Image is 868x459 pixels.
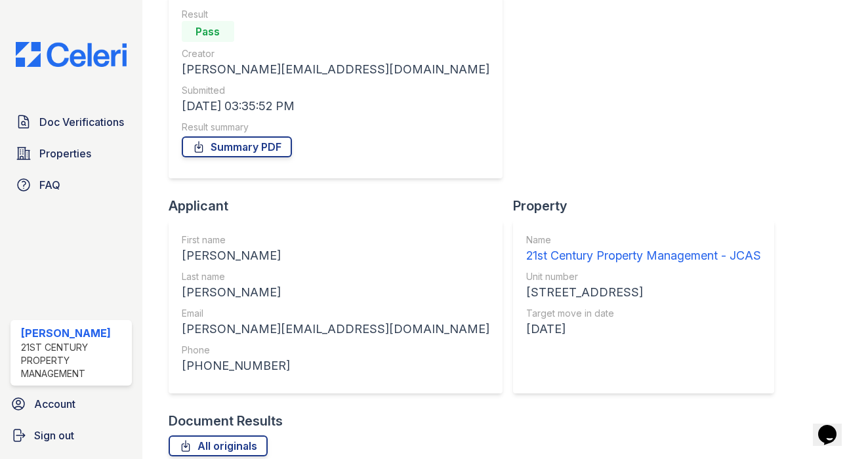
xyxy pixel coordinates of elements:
div: Pass [182,21,234,42]
div: Result summary [182,121,489,134]
div: Applicant [169,197,513,215]
a: Properties [10,140,132,167]
div: Result [182,8,489,21]
a: Doc Verifications [10,109,132,135]
div: 21st Century Property Management - JCAS [526,247,761,265]
div: Creator [182,47,489,60]
span: Sign out [34,428,74,443]
a: Account [5,391,137,417]
div: Email [182,307,489,320]
div: [DATE] 03:35:52 PM [182,97,489,115]
div: [PERSON_NAME][EMAIL_ADDRESS][DOMAIN_NAME] [182,60,489,79]
span: Properties [39,146,91,161]
a: Name 21st Century Property Management - JCAS [526,233,761,265]
div: Name [526,233,761,247]
div: Submitted [182,84,489,97]
div: Last name [182,270,489,283]
span: FAQ [39,177,60,193]
div: Document Results [169,412,283,430]
div: [PERSON_NAME] [182,247,489,265]
div: [PERSON_NAME] [182,283,489,302]
div: [PERSON_NAME] [21,325,127,341]
div: [PERSON_NAME][EMAIL_ADDRESS][DOMAIN_NAME] [182,320,489,338]
div: Unit number [526,270,761,283]
div: Phone [182,344,489,357]
a: All originals [169,435,268,456]
iframe: chat widget [813,407,855,446]
div: Target move in date [526,307,761,320]
div: [STREET_ADDRESS] [526,283,761,302]
div: [DATE] [526,320,761,338]
a: Summary PDF [182,136,292,157]
span: Account [34,396,75,412]
a: FAQ [10,172,132,198]
div: First name [182,233,489,247]
img: CE_Logo_Blue-a8612792a0a2168367f1c8372b55b34899dd931a85d93a1a3d3e32e68fde9ad4.png [5,42,137,67]
div: [PHONE_NUMBER] [182,357,489,375]
a: Sign out [5,422,137,449]
div: Property [513,197,785,215]
div: 21st Century Property Management [21,341,127,380]
span: Doc Verifications [39,114,124,130]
